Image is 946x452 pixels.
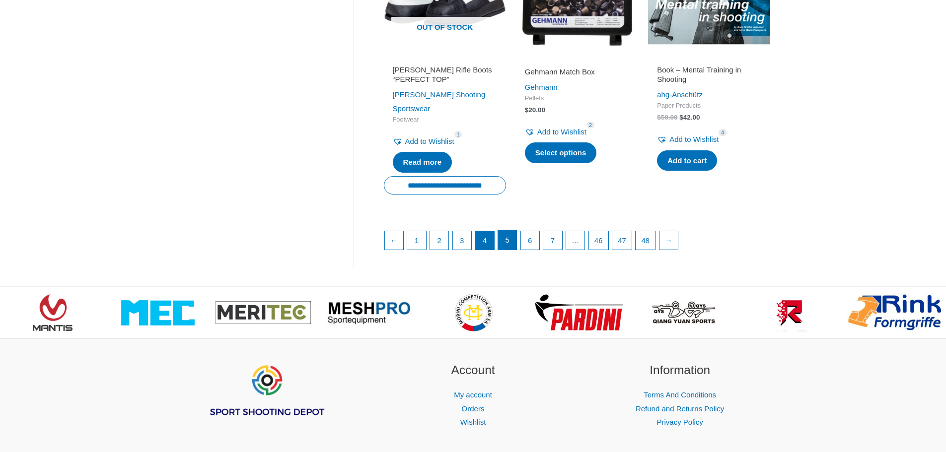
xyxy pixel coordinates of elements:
a: → [659,231,678,250]
a: Wishlist [460,418,486,426]
a: [PERSON_NAME] Rifle Boots “PERFECT TOP” [393,65,497,88]
iframe: Customer reviews powered by Trustpilot [657,53,761,65]
span: Add to Wishlist [537,128,586,136]
a: Page 1 [407,231,426,250]
span: 4 [719,129,727,136]
bdi: 20.00 [525,106,545,114]
a: Page 6 [521,231,540,250]
span: Pellets [525,94,629,103]
a: Gehmann [525,83,558,91]
a: Add to Wishlist [525,125,586,139]
a: ahg-Anschütz [657,90,703,99]
bdi: 42.00 [679,114,700,121]
a: Gehmann Match Box [525,67,629,80]
span: Page 4 [475,231,494,250]
a: Select options for “Gehmann Match Box” [525,142,597,163]
aside: Footer Widget 1 [175,361,358,442]
span: Add to Wishlist [405,137,454,145]
span: $ [657,114,661,121]
span: Paper Products [657,102,761,110]
span: 1 [454,131,462,138]
iframe: Customer reviews powered by Trustpilot [393,53,497,65]
span: Out of stock [391,17,499,40]
h2: Gehmann Match Box [525,67,629,77]
a: My account [454,390,492,399]
h2: Account [382,361,564,380]
a: [PERSON_NAME] Shooting Sportswear [393,90,486,113]
aside: Footer Widget 3 [589,361,771,429]
a: Page 3 [453,231,472,250]
span: $ [679,114,683,121]
a: Page 5 [498,230,517,250]
a: Page 47 [612,231,632,250]
a: Add to Wishlist [393,134,454,148]
a: Add to Wishlist [657,132,719,146]
a: Book – Mental Training in Shooting [657,65,761,88]
a: Terms And Conditions [644,390,716,399]
iframe: Customer reviews powered by Trustpilot [525,53,629,65]
a: ← [385,231,404,250]
span: $ [525,106,529,114]
a: Read more about “SAUER Rifle Boots "PERFECT TOP"” [393,152,452,173]
a: Privacy Policy [656,418,703,426]
a: Add to cart: “Book - Mental Training in Shooting” [657,150,717,171]
aside: Footer Widget 2 [382,361,564,429]
h2: Information [589,361,771,380]
a: Refund and Returns Policy [636,404,724,413]
a: Page 7 [543,231,562,250]
span: … [566,231,585,250]
span: Footwear [393,116,497,124]
a: Page 48 [636,231,655,250]
nav: Account [382,388,564,430]
bdi: 50.00 [657,114,677,121]
a: Page 46 [589,231,608,250]
h2: Book – Mental Training in Shooting [657,65,761,84]
span: 2 [586,122,594,129]
a: Orders [462,404,485,413]
nav: Information [589,388,771,430]
a: Page 2 [430,231,449,250]
h2: [PERSON_NAME] Rifle Boots “PERFECT TOP” [393,65,497,84]
nav: Product Pagination [384,230,771,256]
span: Add to Wishlist [669,135,719,143]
